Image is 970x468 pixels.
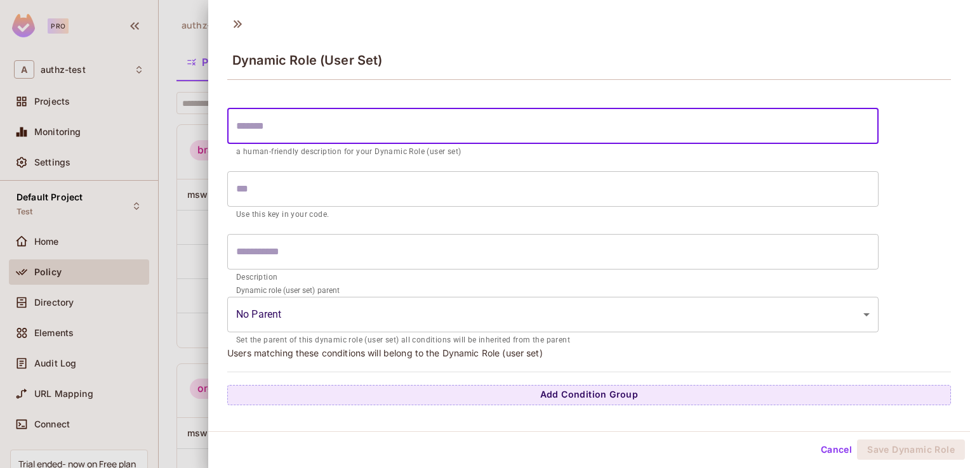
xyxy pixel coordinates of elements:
p: Set the parent of this dynamic role (user set) all conditions will be inherited from the parent [236,334,870,347]
span: Dynamic Role (User Set) [232,53,382,68]
p: a human-friendly description for your Dynamic Role (user set) [236,146,870,159]
p: Users matching these conditions will belong to the Dynamic Role (user set) [227,347,951,359]
button: Save Dynamic Role [857,439,965,460]
button: Cancel [816,439,857,460]
div: Without label [227,297,879,332]
label: Dynamic role (user set) parent [236,285,339,296]
button: Add Condition Group [227,385,951,405]
p: Use this key in your code. [236,209,870,221]
p: Description [236,271,870,284]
